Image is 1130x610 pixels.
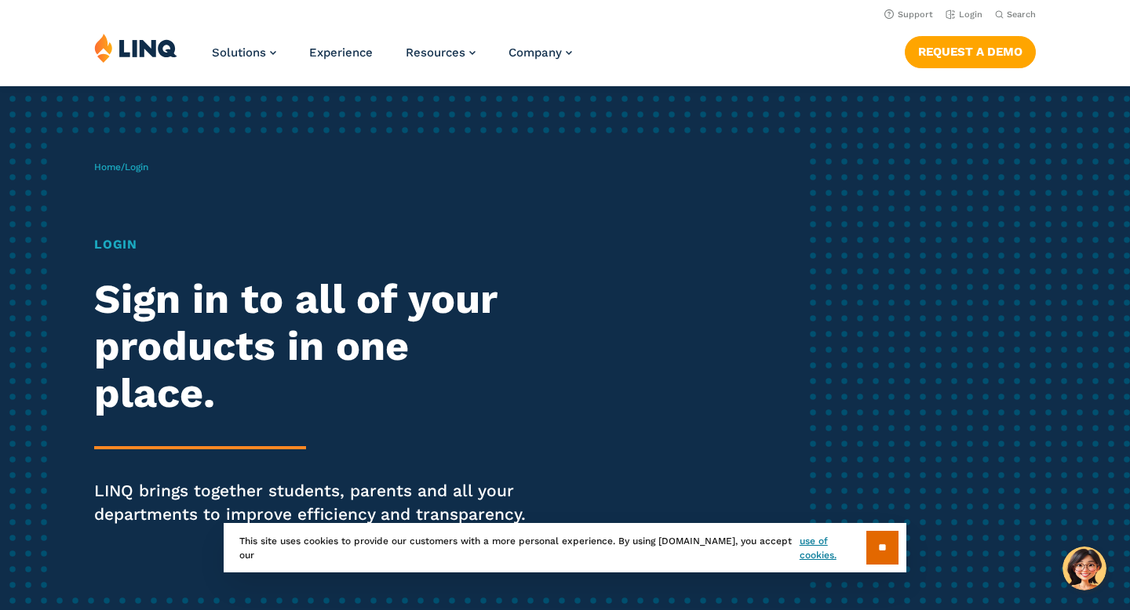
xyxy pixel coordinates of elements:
[94,33,177,63] img: LINQ | K‑12 Software
[212,33,572,85] nav: Primary Navigation
[94,235,530,254] h1: Login
[508,45,572,60] a: Company
[905,36,1036,67] a: Request a Demo
[1007,9,1036,20] span: Search
[1063,546,1106,590] button: Hello, have a question? Let’s chat.
[212,45,266,60] span: Solutions
[406,45,476,60] a: Resources
[884,9,933,20] a: Support
[800,534,866,562] a: use of cookies.
[94,276,530,416] h2: Sign in to all of your products in one place.
[406,45,465,60] span: Resources
[946,9,982,20] a: Login
[309,45,373,60] a: Experience
[125,162,148,172] span: Login
[905,33,1036,67] nav: Button Navigation
[224,523,906,572] div: This site uses cookies to provide our customers with a more personal experience. By using [DOMAIN...
[94,479,530,526] p: LINQ brings together students, parents and all your departments to improve efficiency and transpa...
[508,45,562,60] span: Company
[212,45,276,60] a: Solutions
[94,162,121,172] a: Home
[995,9,1036,20] button: Open Search Bar
[94,162,148,172] span: /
